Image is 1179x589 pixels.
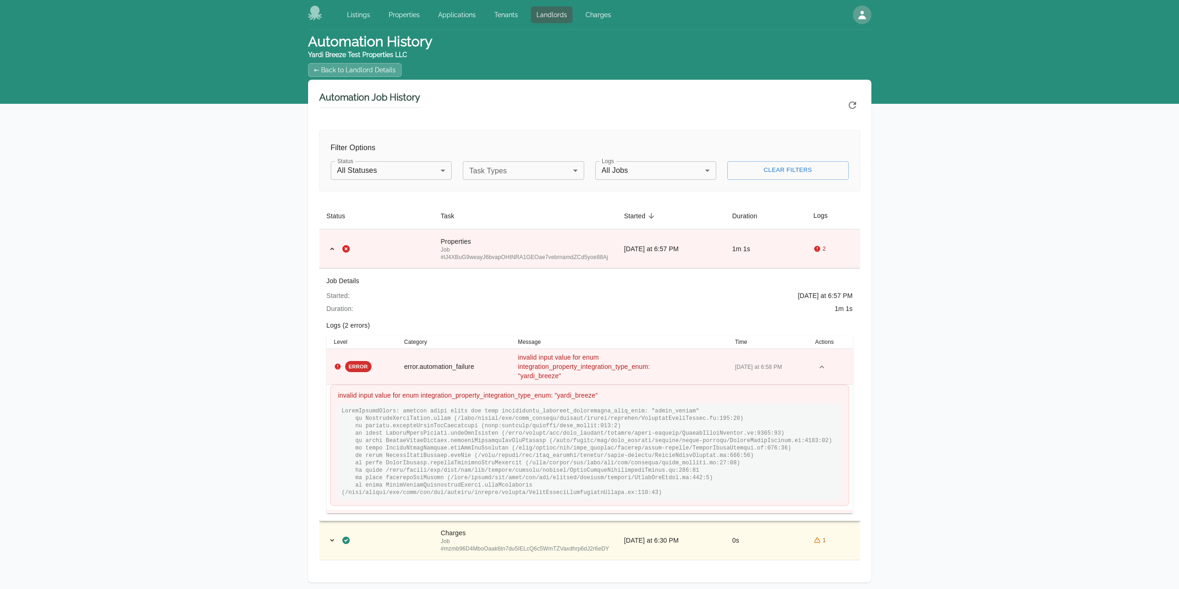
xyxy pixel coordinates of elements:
div: invalid input value for enum integration_property_integration_type_enum: "yardi_breeze" [338,391,841,400]
div: 2 errors [813,245,826,253]
dd: [DATE] at 6:57 PM [798,291,852,300]
td: [DATE] at 6:57 PM [617,229,725,268]
dd: 1m 1s [835,304,853,313]
th: Time [727,336,807,349]
span: [DATE] at 6:58 PM [735,364,782,370]
dt: Started: [327,291,350,300]
th: Logs [806,203,860,229]
span: error.automation_failure [404,363,474,370]
th: Actions [808,336,853,349]
th: Level [327,336,397,349]
label: Logs [602,157,614,165]
div: Job # lJ4XBuG9weayJ6bvapOHtNRA1GEOae7vebrnamdZCd5yoe88Aj [441,246,609,261]
span: 1 [823,537,826,544]
div: 1 warning [813,537,826,544]
a: Tenants [489,6,523,23]
span: Task [441,210,466,222]
div: success [341,536,351,545]
td: 1m 1s [725,229,806,268]
span: invalid input value for enum integration_property_integration_type_enum: "yardi_breeze" [518,354,650,380]
div: Charges [441,528,609,538]
a: ← Back to Landlord Details [308,63,402,77]
h4: Logs (2 errors) [327,321,853,330]
th: Message [511,336,727,349]
button: Clear Filters [727,161,849,180]
td: 0s [725,521,806,560]
span: 2 [823,245,826,253]
span: Started [624,210,657,222]
th: Category [397,336,511,349]
a: Properties [383,6,425,23]
dt: Duration: [327,304,353,313]
span: Status [327,210,358,222]
div: Type: error.automation_failure, Level: error [345,361,372,372]
span: Duration [732,210,769,222]
button: Refresh automation history [845,97,860,113]
div: Job # mzmb96D4MboOaak6tn7du5IELcQ6c5WmTZVaxdhrp6dJ2r6eDY [441,538,609,552]
a: Charges [580,6,617,23]
div: Yardi Breeze Test Properties LLC [308,50,432,59]
a: Landlords [531,6,573,23]
div: All Statuses [331,161,452,180]
div: Automation History [308,33,432,50]
h3: Automation Job History [319,91,420,108]
pre: LoremIpsumdOlors: ametcon adipi elits doe temp incididuntu_laboreet_doloremagna_aliq_enim: "admin... [338,404,841,500]
a: Listings [341,6,376,23]
div: failed [341,244,351,253]
h6: Filter Options [331,142,849,154]
a: Applications [433,6,481,23]
h4: Job Details [327,276,853,285]
div: All Jobs [595,161,717,180]
span: ERROR [345,363,372,370]
td: [DATE] at 6:30 PM [617,521,725,560]
label: Status [337,157,353,165]
div: Properties [441,237,609,246]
